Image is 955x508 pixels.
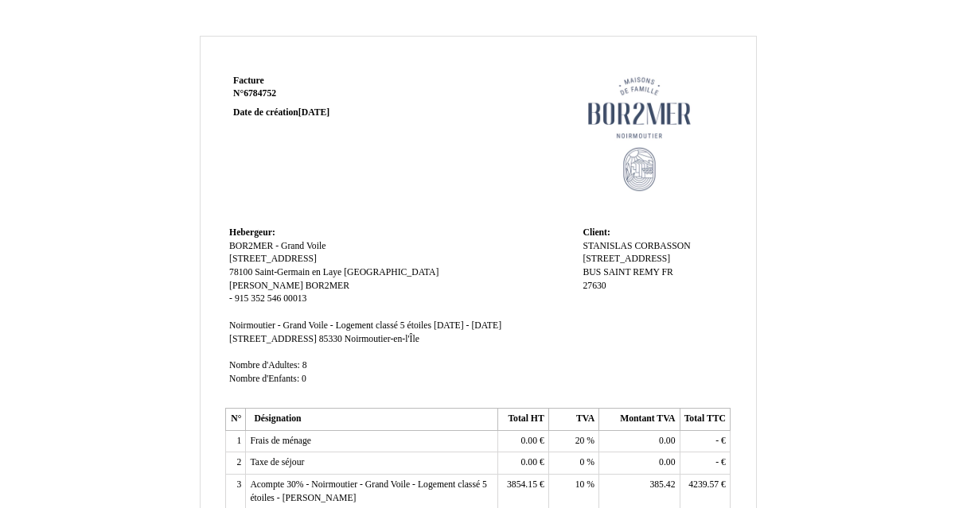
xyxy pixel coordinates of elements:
span: - [715,436,719,446]
td: € [498,452,548,475]
th: TVA [548,409,598,431]
span: Client: [583,227,610,238]
span: Frais de ménage [250,436,311,446]
span: 85330 [319,334,342,344]
span: 385.42 [649,479,675,490]
span: CORBASSON [634,241,690,251]
span: 10 [575,479,585,490]
span: [STREET_ADDRESS] [229,334,317,344]
span: Acompte 30% - Noirmoutier - Grand Voile - Logement classé 5 étoiles - [PERSON_NAME] [250,479,487,503]
span: Nombre d'Adultes: [229,360,300,370]
span: 0.00 [521,436,537,446]
span: 0 [580,457,585,467]
th: Désignation [246,409,498,431]
th: Montant TVA [599,409,680,431]
span: 0.00 [659,436,675,446]
span: Noirmoutier-en-l'Île [345,334,419,344]
span: Nombre d'Enfants: [229,374,299,384]
td: € [498,430,548,452]
td: € [680,430,730,452]
span: 6784752 [244,88,276,99]
span: 3854.15 [507,479,537,490]
strong: Date de création [233,107,329,118]
td: 1 [226,430,246,452]
span: [DATE] - [DATE] [434,320,501,331]
span: Taxe de séjour [250,457,304,467]
span: 915 352 546 00013 [235,293,307,304]
th: N° [226,409,246,431]
span: [DATE] [298,107,329,118]
span: 27630 [583,281,606,291]
span: Saint-Germain en Laye [255,267,341,277]
span: Facture [233,76,264,86]
span: BOR2MER [306,281,349,291]
span: [PERSON_NAME] [229,281,303,291]
strong: N° [233,87,423,100]
th: Total HT [498,409,548,431]
td: € [680,452,730,475]
span: 8 [302,360,307,370]
span: [STREET_ADDRESS] [229,254,317,264]
img: logo [550,75,727,194]
span: - [229,293,232,304]
span: 4239.57 [688,479,719,490]
td: 2 [226,452,246,475]
span: Hebergeur: [229,227,275,238]
span: 78100 [229,267,252,277]
td: % [548,452,598,475]
span: 20 [575,436,585,446]
span: 0 [302,374,306,384]
span: 0.00 [521,457,537,467]
span: [STREET_ADDRESS] [583,254,670,264]
th: Total TTC [680,409,730,431]
span: FR [662,267,673,277]
span: BUS SAINT REMY [583,267,659,277]
span: STANISLAS [583,241,632,251]
span: [GEOGRAPHIC_DATA] [344,267,439,277]
span: - [715,457,719,467]
td: % [548,430,598,452]
span: Noirmoutier - Grand Voile - Logement classé 5 étoiles [229,320,431,331]
span: 0.00 [659,457,675,467]
span: BOR2MER - Grand Voile [229,241,325,251]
